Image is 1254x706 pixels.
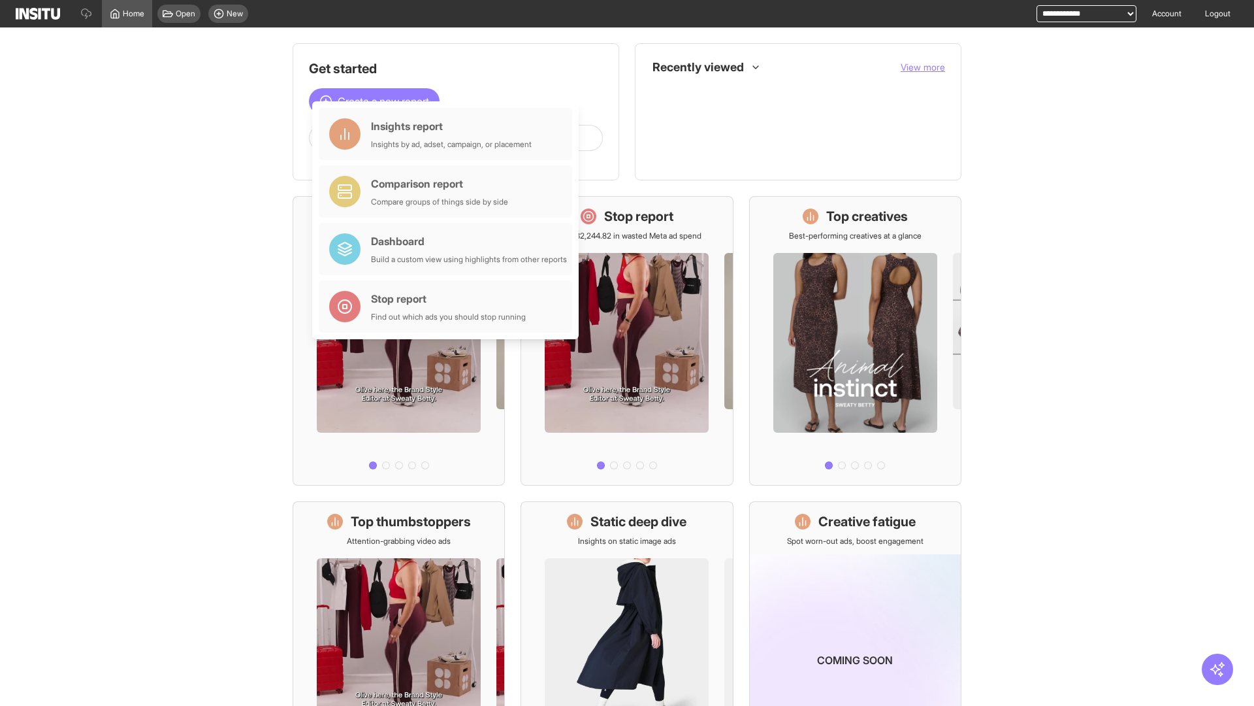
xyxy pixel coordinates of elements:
button: Create a new report [309,88,440,114]
div: Insights report [371,118,532,134]
a: Top creativesBest-performing creatives at a glance [749,196,961,486]
p: Insights on static image ads [578,536,676,546]
button: View more [901,61,945,74]
a: What's live nowSee all active ads instantly [293,196,505,486]
a: Stop reportSave £32,244.82 in wasted Meta ad spend [521,196,733,486]
span: Create a new report [338,93,429,109]
h1: Get started [309,59,603,78]
div: Find out which ads you should stop running [371,312,526,322]
div: Dashboard [371,233,567,249]
span: Open [176,8,195,19]
p: Attention-grabbing video ads [347,536,451,546]
div: Insights by ad, adset, campaign, or placement [371,139,532,150]
h1: Stop report [604,207,673,226]
div: Compare groups of things side by side [371,197,508,207]
span: Home [123,8,144,19]
p: Save £32,244.82 in wasted Meta ad spend [552,231,701,241]
img: Logo [16,8,60,20]
div: Comparison report [371,176,508,192]
h1: Static deep dive [590,513,686,531]
h1: Top creatives [826,207,908,226]
span: View more [901,61,945,73]
h1: Top thumbstoppers [351,513,471,531]
span: New [227,8,243,19]
div: Stop report [371,291,526,307]
p: Best-performing creatives at a glance [789,231,922,241]
div: Build a custom view using highlights from other reports [371,254,567,265]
